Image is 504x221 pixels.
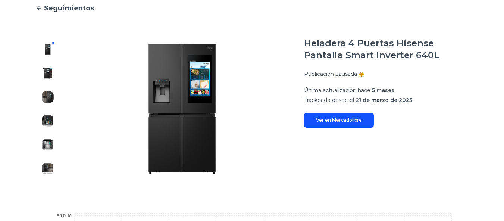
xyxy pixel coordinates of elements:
[356,97,412,103] font: 21 de marzo de 2025
[316,117,362,123] font: Ver en Mercadolibre
[42,91,54,103] img: Heladera 4 Puertas Hisense Pantalla Smart Inverter 640L
[42,43,54,55] img: Heladera 4 Puertas Hisense Pantalla Smart Inverter 640L
[75,37,289,181] img: Heladera 4 Puertas Hisense Pantalla Smart Inverter 640L
[42,67,54,79] img: Heladera 4 Puertas Hisense Pantalla Smart Inverter 640L
[42,115,54,127] img: Heladera 4 Puertas Hisense Pantalla Smart Inverter 640L
[57,213,72,218] tspan: $10 M
[304,97,354,103] font: Trackeado desde el
[42,163,54,175] img: Heladera 4 Puertas Hisense Pantalla Smart Inverter 640L
[304,87,370,94] font: Última actualización hace
[372,87,395,94] font: 5 meses.
[36,3,468,13] a: Seguimientos
[304,71,357,77] font: Publicación pausada
[42,139,54,151] img: Heladera 4 Puertas Hisense Pantalla Smart Inverter 640L
[44,4,94,12] font: Seguimientos
[304,38,439,60] font: Heladera 4 Puertas Hisense Pantalla Smart Inverter 640L
[304,113,374,128] a: Ver en Mercadolibre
